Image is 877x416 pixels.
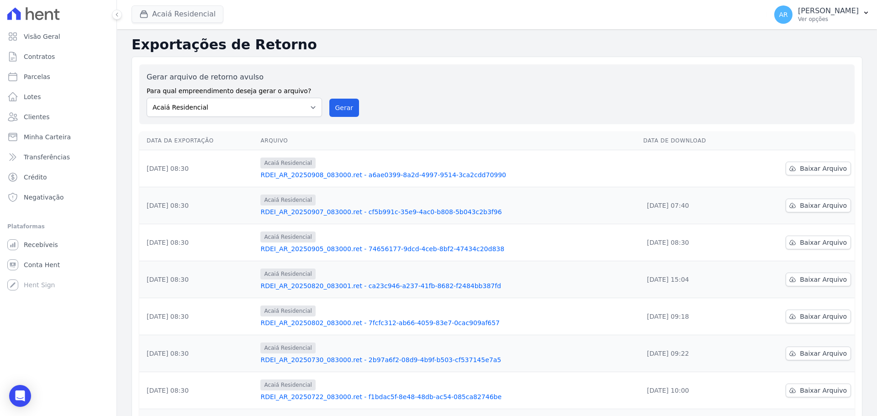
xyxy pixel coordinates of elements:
a: Conta Hent [4,256,113,274]
th: Arquivo [257,132,639,150]
a: RDEI_AR_20250820_083001.ret - ca23c946-a237-41fb-8682-f2484bb387fd [260,281,636,290]
span: Acaiá Residencial [260,158,315,169]
span: Negativação [24,193,64,202]
a: RDEI_AR_20250722_083000.ret - f1bdac5f-8e48-48db-ac54-085ca82746be [260,392,636,401]
a: Baixar Arquivo [786,310,851,323]
a: Parcelas [4,68,113,86]
p: Ver opções [798,16,859,23]
a: Baixar Arquivo [786,384,851,397]
td: [DATE] 08:30 [139,224,257,261]
td: [DATE] 08:30 [139,372,257,409]
span: Baixar Arquivo [800,275,847,284]
th: Data da Exportação [139,132,257,150]
td: [DATE] 08:30 [139,335,257,372]
span: AR [779,11,787,18]
td: [DATE] 08:30 [139,187,257,224]
button: Gerar [329,99,359,117]
span: Contratos [24,52,55,61]
td: [DATE] 15:04 [639,261,745,298]
span: Acaiá Residencial [260,232,315,242]
a: Contratos [4,47,113,66]
a: Baixar Arquivo [786,236,851,249]
td: [DATE] 08:30 [639,224,745,261]
div: Plataformas [7,221,109,232]
a: Baixar Arquivo [786,199,851,212]
a: Baixar Arquivo [786,273,851,286]
a: Baixar Arquivo [786,347,851,360]
span: Lotes [24,92,41,101]
a: Transferências [4,148,113,166]
th: Data de Download [639,132,745,150]
a: Minha Carteira [4,128,113,146]
a: Clientes [4,108,113,126]
span: Minha Carteira [24,132,71,142]
span: Acaiá Residencial [260,305,315,316]
span: Acaiá Residencial [260,342,315,353]
td: [DATE] 08:30 [139,261,257,298]
a: Recebíveis [4,236,113,254]
a: Negativação [4,188,113,206]
a: Crédito [4,168,113,186]
span: Acaiá Residencial [260,269,315,279]
td: [DATE] 09:22 [639,335,745,372]
span: Baixar Arquivo [800,238,847,247]
h2: Exportações de Retorno [132,37,862,53]
span: Crédito [24,173,47,182]
span: Transferências [24,153,70,162]
a: RDEI_AR_20250908_083000.ret - a6ae0399-8a2d-4997-9514-3ca2cdd70990 [260,170,636,179]
p: [PERSON_NAME] [798,6,859,16]
a: Baixar Arquivo [786,162,851,175]
a: RDEI_AR_20250907_083000.ret - cf5b991c-35e9-4ac0-b808-5b043c2b3f96 [260,207,636,216]
label: Gerar arquivo de retorno avulso [147,72,322,83]
span: Clientes [24,112,49,121]
a: RDEI_AR_20250802_083000.ret - 7fcfc312-ab66-4059-83e7-0cac909af657 [260,318,636,327]
td: [DATE] 07:40 [639,187,745,224]
span: Baixar Arquivo [800,201,847,210]
td: [DATE] 08:30 [139,298,257,335]
td: [DATE] 09:18 [639,298,745,335]
span: Parcelas [24,72,50,81]
label: Para qual empreendimento deseja gerar o arquivo? [147,83,322,96]
td: [DATE] 08:30 [139,150,257,187]
span: Baixar Arquivo [800,349,847,358]
a: Visão Geral [4,27,113,46]
td: [DATE] 10:00 [639,372,745,409]
span: Baixar Arquivo [800,312,847,321]
div: Open Intercom Messenger [9,385,31,407]
a: RDEI_AR_20250905_083000.ret - 74656177-9dcd-4ceb-8bf2-47434c20d838 [260,244,636,253]
span: Baixar Arquivo [800,164,847,173]
button: Acaiá Residencial [132,5,223,23]
span: Conta Hent [24,260,60,269]
span: Baixar Arquivo [800,386,847,395]
span: Recebíveis [24,240,58,249]
span: Acaiá Residencial [260,195,315,205]
button: AR [PERSON_NAME] Ver opções [767,2,877,27]
span: Acaiá Residencial [260,379,315,390]
span: Visão Geral [24,32,60,41]
a: RDEI_AR_20250730_083000.ret - 2b97a6f2-08d9-4b9f-b503-cf537145e7a5 [260,355,636,364]
a: Lotes [4,88,113,106]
